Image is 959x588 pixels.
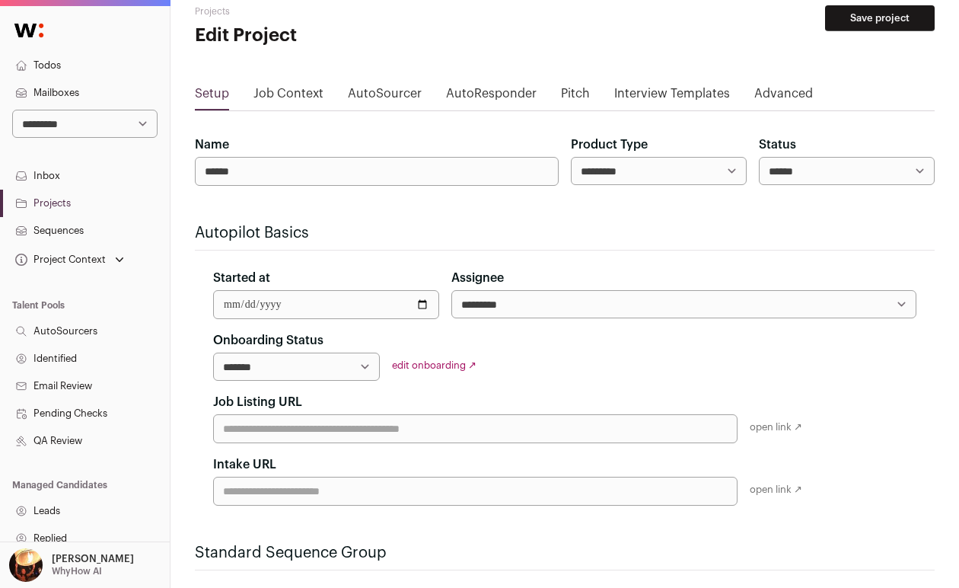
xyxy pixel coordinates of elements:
[571,136,648,154] label: Product Type
[6,15,52,46] img: Wellfound
[195,542,935,564] h2: Standard Sequence Group
[451,269,504,287] label: Assignee
[52,565,102,577] p: WhyHow AI
[253,85,323,109] a: Job Context
[561,85,590,109] a: Pitch
[195,5,441,18] h2: Projects
[195,85,229,109] a: Setup
[195,136,229,154] label: Name
[446,85,537,109] a: AutoResponder
[213,393,302,411] label: Job Listing URL
[9,548,43,582] img: 473170-medium_jpg
[213,455,276,474] label: Intake URL
[12,249,127,270] button: Open dropdown
[754,85,813,109] a: Advanced
[195,222,935,244] h2: Autopilot Basics
[195,24,441,48] h1: Edit Project
[213,269,270,287] label: Started at
[52,553,134,565] p: [PERSON_NAME]
[759,136,796,154] label: Status
[392,360,476,370] a: edit onboarding ↗
[12,254,106,266] div: Project Context
[348,85,422,109] a: AutoSourcer
[6,548,137,582] button: Open dropdown
[213,331,323,350] label: Onboarding Status
[825,5,935,31] button: Save project
[614,85,730,109] a: Interview Templates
